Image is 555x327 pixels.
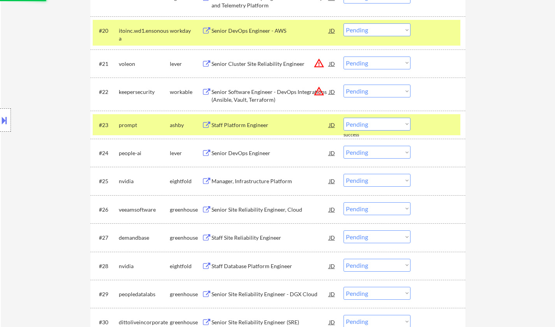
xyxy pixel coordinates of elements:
div: lever [170,149,202,157]
div: JD [328,118,336,132]
div: JD [328,259,336,273]
div: Senior Site Reliability Engineer (SRE) [211,318,329,326]
div: success [344,132,375,138]
div: peopledatalabs [119,290,170,298]
div: #27 [99,234,113,242]
div: #30 [99,318,113,326]
div: nvidia [119,262,170,270]
div: JD [328,202,336,216]
div: greenhouse [170,234,202,242]
div: #20 [99,27,113,35]
div: greenhouse [170,290,202,298]
div: greenhouse [170,318,202,326]
div: greenhouse [170,206,202,214]
div: workday [170,27,202,35]
div: voleon [119,60,170,68]
div: Senior DevOps Engineer [211,149,329,157]
div: lever [170,60,202,68]
div: prompt [119,121,170,129]
div: Senior DevOps Engineer - AWS [211,27,329,35]
div: JD [328,23,336,37]
div: veeamsoftware [119,206,170,214]
div: JD [328,146,336,160]
div: eightfold [170,177,202,185]
div: ashby [170,121,202,129]
div: JD [328,230,336,244]
div: Senior Software Engineer - DevOps Integrations (Ansible, Vault, Terraform) [211,88,329,103]
div: Senior Cluster Site Reliability Engineer [211,60,329,68]
div: demandbase [119,234,170,242]
div: itoinc.wd1.ensonousa [119,27,170,42]
div: JD [328,57,336,71]
div: #28 [99,262,113,270]
div: Manager, Infrastructure Platform [211,177,329,185]
div: #26 [99,206,113,214]
div: Senior Site Reliability Engineer, Cloud [211,206,329,214]
div: Staff Database Platform Engineer [211,262,329,270]
div: Staff Site Reliability Engineer [211,234,329,242]
div: #29 [99,290,113,298]
div: people-ai [119,149,170,157]
button: warning_amber [314,86,324,97]
div: JD [328,85,336,99]
div: keepersecurity [119,88,170,96]
button: warning_amber [314,58,324,69]
div: Staff Platform Engineer [211,121,329,129]
div: JD [328,287,336,301]
div: JD [328,174,336,188]
div: workable [170,88,202,96]
div: eightfold [170,262,202,270]
div: Senior Site Reliability Engineer - DGX Cloud [211,290,329,298]
div: nvidia [119,177,170,185]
